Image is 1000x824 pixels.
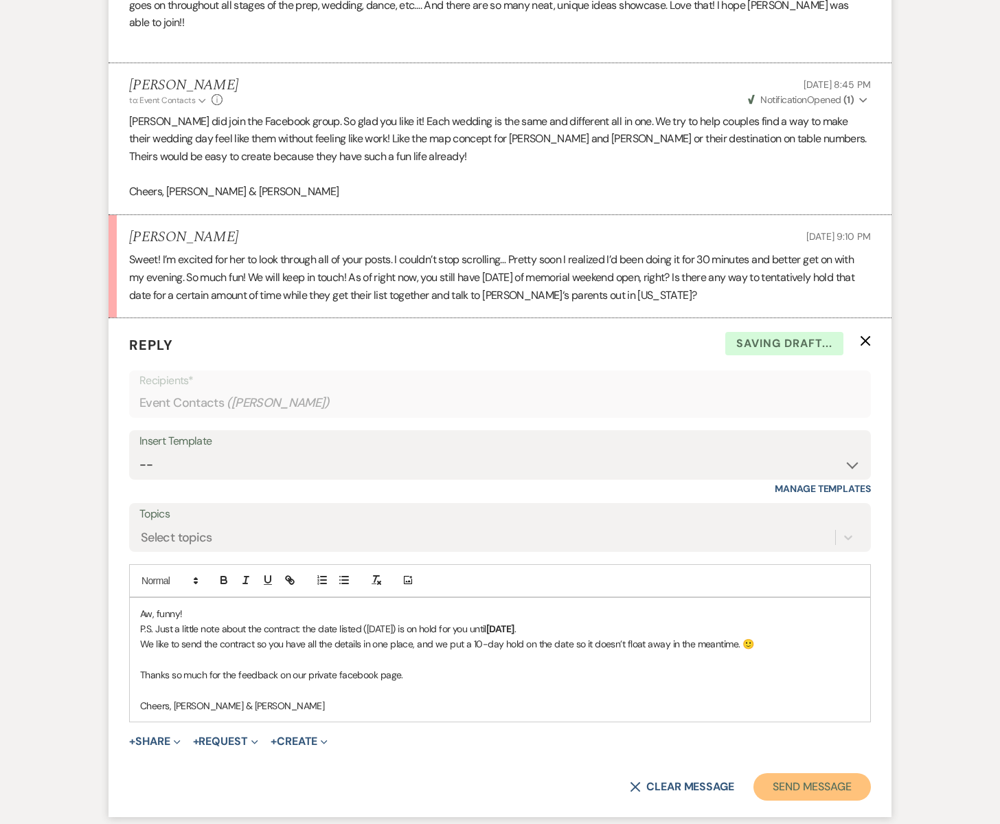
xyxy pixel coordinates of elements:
[140,606,860,621] p: Aw, funny!
[843,93,854,106] strong: ( 1 )
[746,93,871,107] button: NotificationOpened (1)
[806,230,871,243] span: [DATE] 9:10 PM
[129,183,871,201] p: Cheers, [PERSON_NAME] & [PERSON_NAME]
[140,667,860,682] p: Thanks so much for the feedback on our private facebook page.
[193,736,199,747] span: +
[140,698,860,713] p: Cheers, [PERSON_NAME] & [PERSON_NAME]
[129,94,208,107] button: to: Event Contacts
[748,93,854,106] span: Opened
[129,95,195,106] span: to: Event Contacts
[129,251,871,304] p: Sweet! I’m excited for her to look through all of your posts. I couldn’t stop scrolling… Pretty s...
[129,336,173,354] span: Reply
[139,432,861,452] div: Insert Template
[129,113,871,166] p: [PERSON_NAME] did join the Facebook group. So glad you like it! Each wedding is the same and diff...
[139,372,861,390] p: Recipients*
[753,773,871,801] button: Send Message
[271,736,328,747] button: Create
[139,390,861,416] div: Event Contacts
[139,504,861,524] label: Topics
[630,781,734,792] button: Clear message
[140,621,860,636] p: P.S. Just a little note about the contract: the date listed ([DATE]) is on hold for you until .
[760,93,806,106] span: Notification
[129,736,135,747] span: +
[141,528,212,546] div: Select topics
[775,482,871,495] a: Manage Templates
[725,332,843,355] span: Saving draft...
[804,78,871,91] span: [DATE] 8:45 PM
[486,623,514,635] strong: [DATE]
[129,736,181,747] button: Share
[193,736,258,747] button: Request
[271,736,277,747] span: +
[129,77,238,94] h5: [PERSON_NAME]
[129,229,238,246] h5: [PERSON_NAME]
[140,636,860,652] p: We like to send the contract so you have all the details in one place, and we put a 10-day hold o...
[227,394,330,412] span: ( [PERSON_NAME] )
